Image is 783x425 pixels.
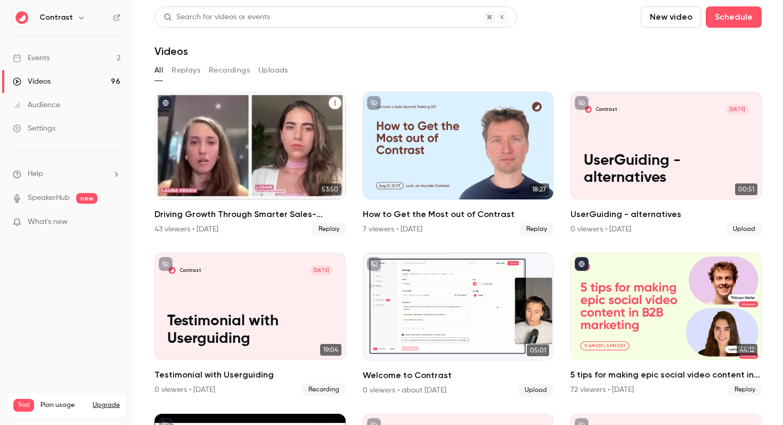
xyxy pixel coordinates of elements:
[13,76,51,87] div: Videos
[520,223,553,236] span: Replay
[570,253,762,397] li: 5 tips for making epic social video content in B2B marketing
[570,208,762,221] h2: UserGuiding - alternatives
[154,253,346,397] li: Testimonial with Userguiding
[584,152,749,187] p: UserGuiding - alternatives
[159,96,173,110] button: published
[575,96,589,110] button: unpublished
[76,193,97,204] span: new
[527,344,549,356] span: 05:01
[570,384,634,395] div: 72 viewers • [DATE]
[159,257,173,271] button: unpublished
[363,385,446,396] div: 0 viewers • about [DATE]
[40,401,86,410] span: Plan usage
[309,266,333,275] span: [DATE]
[154,253,346,397] a: Testimonial with UserguidingContrast[DATE]Testimonial with Userguiding19:04Testimonial with Userg...
[363,253,554,397] li: Welcome to Contrast
[319,183,341,195] span: 53:50
[735,183,757,195] span: 00:51
[154,92,346,236] a: 53:50Driving Growth Through Smarter Sales-Marketing Collaboration43 viewers • [DATE]Replay
[164,12,270,23] div: Search for videos or events
[13,123,55,134] div: Settings
[363,224,422,235] div: 7 viewers • [DATE]
[363,253,554,397] a: 05:01Welcome to Contrast0 viewers • about [DATE]Upload
[367,96,381,110] button: unpublished
[13,399,34,412] span: Trial
[596,106,617,113] p: Contrast
[570,253,762,397] a: 44:125 tips for making epic social video content in B2B marketing72 viewers • [DATE]Replay
[575,257,589,271] button: published
[154,92,346,236] li: Driving Growth Through Smarter Sales-Marketing Collaboration
[518,384,553,397] span: Upload
[570,92,762,236] a: UserGuiding - alternativesContrast[DATE]UserGuiding - alternatives00:51UserGuiding - alternatives...
[706,6,762,28] button: Schedule
[367,257,381,271] button: unpublished
[363,92,554,236] li: How to Get the Most out of Contrast
[363,369,554,382] h2: Welcome to Contrast
[363,208,554,221] h2: How to Get the Most out of Contrast
[154,224,218,235] div: 43 viewers • [DATE]
[209,62,250,79] button: Recordings
[570,368,762,381] h2: 5 tips for making epic social video content in B2B marketing
[728,383,762,396] span: Replay
[725,105,749,114] span: [DATE]
[570,92,762,236] li: UserGuiding - alternatives
[320,344,341,356] span: 19:04
[737,344,757,356] span: 44:12
[312,223,346,236] span: Replay
[93,401,120,410] button: Upgrade
[13,53,50,63] div: Events
[570,224,631,235] div: 0 viewers • [DATE]
[363,92,554,236] a: 18:27How to Get the Most out of Contrast7 viewers • [DATE]Replay
[180,267,201,274] p: Contrast
[13,100,60,110] div: Audience
[641,6,702,28] button: New video
[39,12,73,23] h6: Contrast
[727,223,762,236] span: Upload
[154,368,346,381] h2: Testimonial with Userguiding
[529,183,549,195] span: 18:27
[13,169,120,180] li: help-dropdown-opener
[302,383,346,396] span: Recording
[154,45,188,58] h1: Videos
[172,62,200,79] button: Replays
[154,6,762,419] section: Videos
[167,312,332,347] p: Testimonial with Userguiding
[154,208,346,221] h2: Driving Growth Through Smarter Sales-Marketing Collaboration
[154,62,163,79] button: All
[28,169,43,180] span: Help
[28,216,68,228] span: What's new
[258,62,288,79] button: Uploads
[28,193,70,204] a: SpeakerHub
[154,384,215,395] div: 0 viewers • [DATE]
[13,9,30,26] img: Contrast
[108,218,120,227] iframe: Noticeable Trigger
